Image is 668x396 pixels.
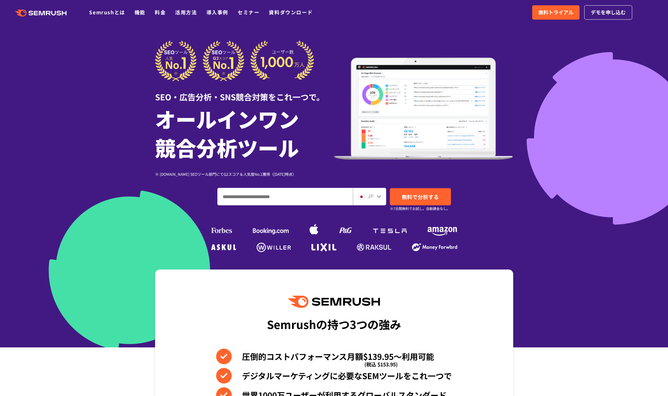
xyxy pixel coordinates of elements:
a: 無料で分析する [390,188,451,205]
a: 資料ダウンロード [269,8,313,16]
a: 無料トライアル [532,5,580,20]
a: 導入事例 [206,8,228,16]
small: ※7日間無料でお試し。自動課金なし。 [390,206,450,212]
h1: オールインワン 競合分析ツール [155,104,334,162]
a: セミナー [238,8,259,16]
li: デジタルマーケティングに必要なSEMツールをこれ一つで [216,368,452,384]
span: 無料で分析する [402,193,439,201]
span: 無料トライアル [538,8,573,17]
input: ドメイン、キーワードまたはURLを入力してください [218,188,353,205]
span: デモを申し込む [591,8,626,17]
span: (税込 $153.95) [364,356,398,372]
span: JP [367,192,373,200]
a: 料金 [155,8,166,16]
a: 活用方法 [175,8,197,16]
div: SEO・広告分析・SNS競合対策をこれ一つで。 [155,81,334,103]
li: 圧倒的コストパフォーマンス月額$139.95〜利用可能 [216,349,452,364]
a: 機能 [135,8,145,16]
a: デモを申し込む [584,5,632,20]
a: Semrushとは [89,8,125,16]
div: ※ [DOMAIN_NAME] SEOツール部門にてG2スコア＆人気度No.1獲得（[DATE]時点） [155,171,334,177]
div: Semrushの持つ3つの強み [267,313,401,336]
img: Semrush [288,296,380,308]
